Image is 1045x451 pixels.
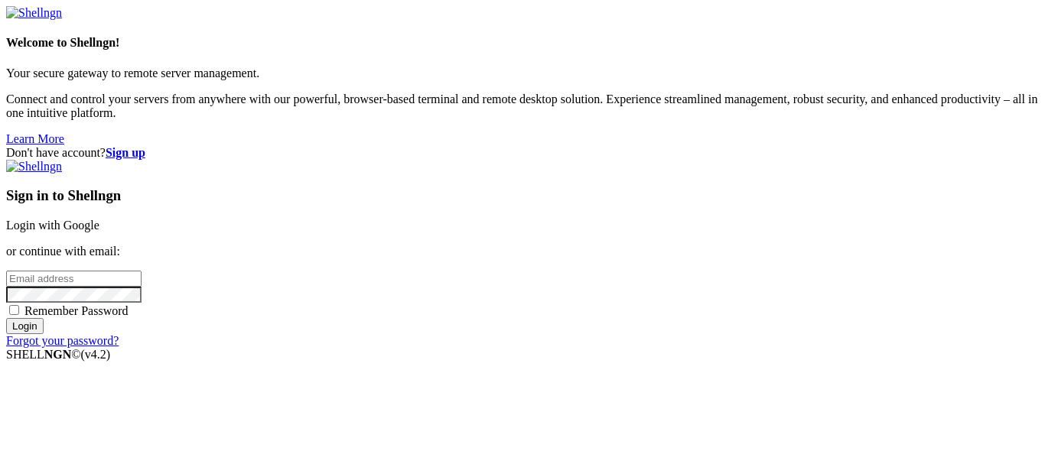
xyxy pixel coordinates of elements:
p: Connect and control your servers from anywhere with our powerful, browser-based terminal and remo... [6,92,1039,120]
input: Login [6,318,44,334]
a: Sign up [106,146,145,159]
div: Don't have account? [6,146,1039,160]
p: or continue with email: [6,245,1039,258]
a: Learn More [6,132,64,145]
input: Remember Password [9,305,19,315]
h4: Welcome to Shellngn! [6,36,1039,50]
img: Shellngn [6,160,62,174]
p: Your secure gateway to remote server management. [6,67,1039,80]
a: Forgot your password? [6,334,119,347]
input: Email address [6,271,142,287]
span: SHELL © [6,348,110,361]
h3: Sign in to Shellngn [6,187,1039,204]
b: NGN [44,348,72,361]
img: Shellngn [6,6,62,20]
span: 4.2.0 [81,348,111,361]
span: Remember Password [24,304,129,317]
a: Login with Google [6,219,99,232]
